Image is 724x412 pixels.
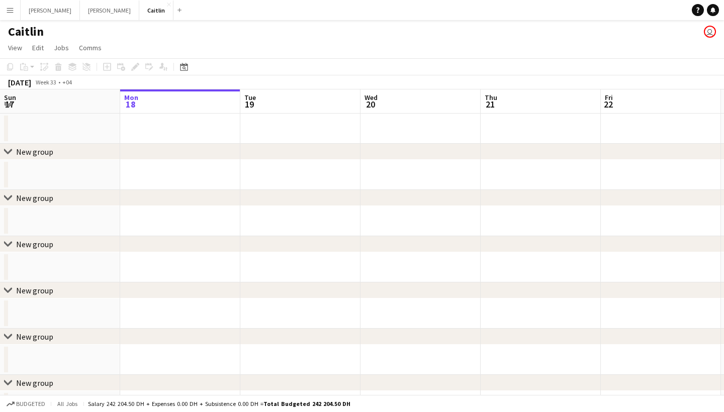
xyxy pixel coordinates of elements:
[139,1,173,20] button: Caitlin
[16,332,53,342] div: New group
[16,147,53,157] div: New group
[4,93,16,102] span: Sun
[16,239,53,249] div: New group
[55,400,79,407] span: All jobs
[33,78,58,86] span: Week 33
[8,24,44,39] h1: Caitlin
[80,1,139,20] button: [PERSON_NAME]
[483,98,497,110] span: 21
[16,400,45,407] span: Budgeted
[124,93,138,102] span: Mon
[123,98,138,110] span: 18
[50,41,73,54] a: Jobs
[62,78,72,86] div: +04
[75,41,106,54] a: Comms
[704,26,716,38] app-user-avatar: Caitlin Aldendorff
[5,398,47,409] button: Budgeted
[243,98,256,110] span: 19
[4,41,26,54] a: View
[3,98,16,110] span: 17
[16,285,53,295] div: New group
[16,378,53,388] div: New group
[21,1,80,20] button: [PERSON_NAME]
[263,400,350,407] span: Total Budgeted 242 204.50 DH
[244,93,256,102] span: Tue
[605,93,613,102] span: Fri
[28,41,48,54] a: Edit
[8,77,31,87] div: [DATE]
[603,98,613,110] span: 22
[88,400,350,407] div: Salary 242 204.50 DH + Expenses 0.00 DH + Subsistence 0.00 DH =
[54,43,69,52] span: Jobs
[365,93,378,102] span: Wed
[16,193,53,203] div: New group
[485,93,497,102] span: Thu
[8,43,22,52] span: View
[363,98,378,110] span: 20
[32,43,44,52] span: Edit
[79,43,102,52] span: Comms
